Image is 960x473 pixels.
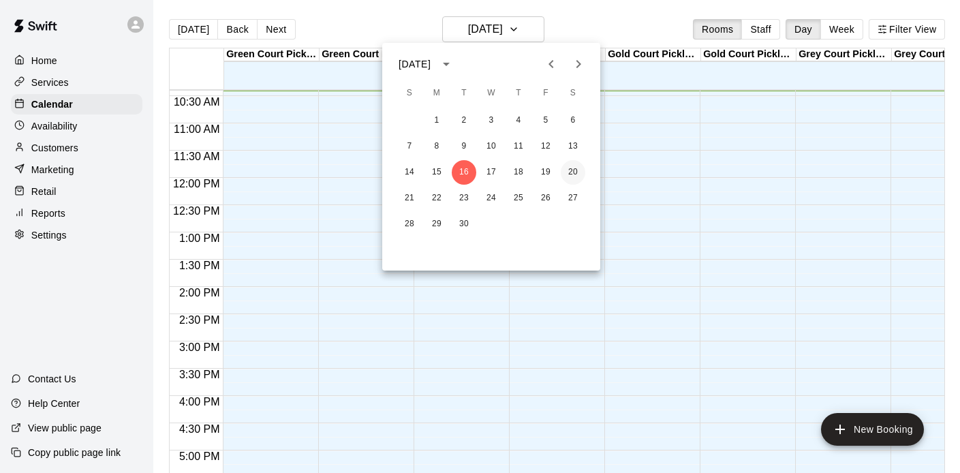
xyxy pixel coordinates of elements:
button: 23 [452,186,476,211]
button: 22 [424,186,449,211]
button: 19 [533,160,558,185]
button: 17 [479,160,504,185]
button: 9 [452,134,476,159]
button: 13 [561,134,585,159]
span: Saturday [561,80,585,107]
button: 24 [479,186,504,211]
button: 28 [397,212,422,236]
button: 1 [424,108,449,133]
button: 14 [397,160,422,185]
button: calendar view is open, switch to year view [435,52,458,76]
button: 18 [506,160,531,185]
button: 15 [424,160,449,185]
button: 26 [533,186,558,211]
button: 16 [452,160,476,185]
button: 20 [561,160,585,185]
button: 25 [506,186,531,211]
span: Thursday [506,80,531,107]
span: Sunday [397,80,422,107]
button: 10 [479,134,504,159]
button: 4 [506,108,531,133]
button: 30 [452,212,476,236]
button: 2 [452,108,476,133]
button: 21 [397,186,422,211]
span: Wednesday [479,80,504,107]
button: Previous month [538,50,565,78]
button: 29 [424,212,449,236]
span: Friday [533,80,558,107]
button: Next month [565,50,592,78]
div: [DATE] [399,57,431,72]
span: Monday [424,80,449,107]
button: 27 [561,186,585,211]
button: 6 [561,108,585,133]
button: 7 [397,134,422,159]
span: Tuesday [452,80,476,107]
button: 3 [479,108,504,133]
button: 12 [533,134,558,159]
button: 11 [506,134,531,159]
button: 8 [424,134,449,159]
button: 5 [533,108,558,133]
